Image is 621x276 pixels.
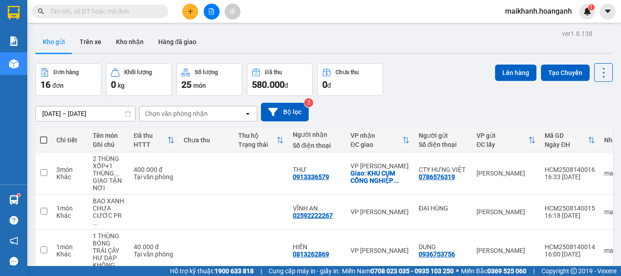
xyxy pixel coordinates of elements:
[244,110,251,117] svg: open
[588,4,595,10] sup: 1
[293,142,341,149] div: Số điện thoại
[293,173,329,181] div: 0913336579
[419,205,467,212] div: ĐẠI HÙNG
[215,267,254,275] strong: 1900 633 818
[604,7,612,15] span: caret-down
[304,98,313,107] sup: 2
[10,216,18,225] span: question-circle
[93,177,125,191] div: GIAO TẬN NƠI
[151,31,204,53] button: Hàng đã giao
[114,170,120,177] span: ...
[52,82,64,89] span: đơn
[111,79,116,90] span: 0
[419,251,455,258] div: 0936753756
[134,173,175,181] div: Tại văn phòng
[9,59,19,69] img: warehouse-icon
[134,132,167,139] div: Đã thu
[93,197,125,205] div: BAO XANH
[182,4,198,20] button: plus
[476,247,536,254] div: [PERSON_NAME]
[106,63,172,96] button: Khối lượng0kg
[247,63,313,96] button: Đã thu580.000đ
[351,132,402,139] div: VP nhận
[351,162,410,170] div: VP [PERSON_NAME]
[170,266,254,276] span: Hỗ trợ kỹ thuật:
[476,141,528,148] div: ĐC lấy
[72,31,109,53] button: Trên xe
[293,251,329,258] div: 0813262869
[419,141,467,148] div: Số điện thoại
[545,141,588,148] div: Ngày ĐH
[36,106,135,121] input: Select a date range.
[93,254,125,269] div: HƯ DẬP KHÔNG ĐỀN
[540,128,600,152] th: Toggle SortBy
[600,4,616,20] button: caret-down
[56,205,84,212] div: 1 món
[115,261,120,269] span: ...
[269,266,340,276] span: Cung cấp máy in - giấy in:
[181,79,191,90] span: 25
[545,243,595,251] div: HCM2508140014
[590,4,593,10] span: 1
[419,243,467,251] div: DUNG
[545,212,595,219] div: 16:18 [DATE]
[10,236,18,245] span: notification
[351,208,410,216] div: VP [PERSON_NAME]
[238,141,276,148] div: Trạng thái
[371,267,454,275] strong: 0708 023 035 - 0935 103 250
[184,136,229,144] div: Chưa thu
[56,166,84,173] div: 3 món
[346,128,414,152] th: Toggle SortBy
[393,177,399,184] span: ...
[476,132,528,139] div: VP gửi
[342,266,454,276] span: Miền Nam
[293,131,341,138] div: Người nhận
[541,65,590,81] button: Tạo Chuyến
[293,243,341,251] div: HIỀN
[93,219,98,226] span: ...
[238,132,276,139] div: Thu hộ
[93,205,125,226] div: CHƯA CƯỚC PR THU 70
[498,5,579,17] span: maikhanh.hoanganh
[419,166,467,173] div: CTY HƯNG VIỆT
[56,212,84,219] div: Khác
[208,8,215,15] span: file-add
[545,251,595,258] div: 16:00 [DATE]
[293,205,341,212] div: VĨNH AN ĐƯỜNG
[134,166,175,173] div: 400.000 đ
[35,31,72,53] button: Kho gửi
[17,194,20,196] sup: 1
[9,195,19,205] img: warehouse-icon
[234,128,288,152] th: Toggle SortBy
[225,4,240,20] button: aim
[56,243,84,251] div: 1 món
[56,173,84,181] div: Khác
[545,132,588,139] div: Mã GD
[134,251,175,258] div: Tại văn phòng
[93,155,125,177] div: 2 THÙNG XỐP+1 THÙNG CARTON
[93,232,125,254] div: 1 THÙNG BÓNG TRÁI CÂY
[56,136,84,144] div: Chi tiết
[38,8,44,15] span: search
[195,69,218,75] div: Số lượng
[476,208,536,216] div: [PERSON_NAME]
[40,79,50,90] span: 16
[118,82,125,89] span: kg
[176,63,242,96] button: Số lượng25món
[10,257,18,266] span: message
[193,82,206,89] span: món
[265,69,282,75] div: Đã thu
[260,266,262,276] span: |
[545,205,595,212] div: HCM2508140015
[109,31,151,53] button: Kho nhận
[545,166,595,173] div: HCM2508140016
[229,8,235,15] span: aim
[54,69,79,75] div: Đơn hàng
[318,205,323,212] span: ...
[285,82,288,89] span: đ
[351,141,402,148] div: ĐC giao
[56,251,84,258] div: Khác
[317,63,383,96] button: Chưa thu0đ
[9,36,19,46] img: solution-icon
[476,170,536,177] div: [PERSON_NAME]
